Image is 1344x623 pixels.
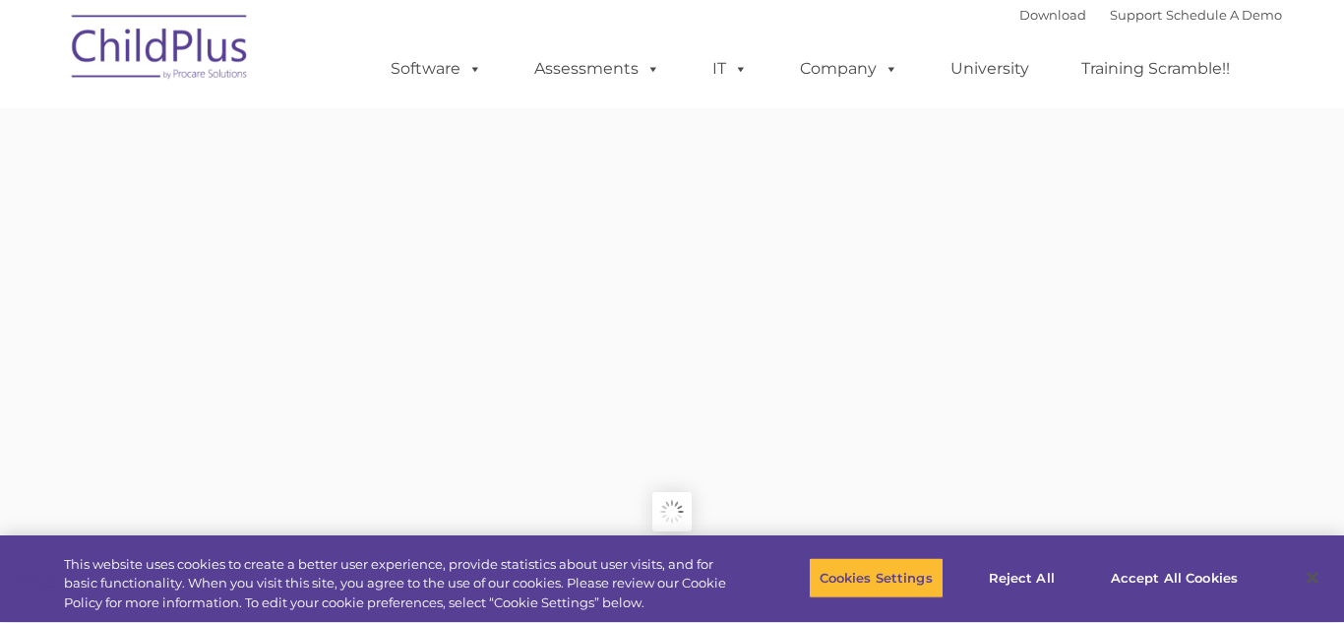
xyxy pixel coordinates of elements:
[960,557,1083,598] button: Reject All
[62,1,259,99] img: ChildPlus by Procare Solutions
[515,49,680,89] a: Assessments
[1110,7,1162,23] a: Support
[1166,7,1282,23] a: Schedule A Demo
[931,49,1049,89] a: University
[1019,7,1086,23] a: Download
[371,49,502,89] a: Software
[1062,49,1250,89] a: Training Scramble!!
[693,49,767,89] a: IT
[809,557,944,598] button: Cookies Settings
[1291,556,1334,599] button: Close
[1100,557,1249,598] button: Accept All Cookies
[64,555,739,613] div: This website uses cookies to create a better user experience, provide statistics about user visit...
[780,49,918,89] a: Company
[1019,7,1282,23] font: |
